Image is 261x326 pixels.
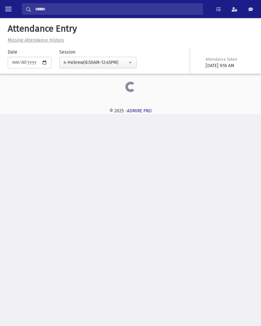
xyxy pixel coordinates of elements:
[8,49,17,56] label: Date
[59,57,137,68] button: 4-Hebrew(8:50AM-12:45PM)
[206,62,252,69] div: [DATE] 9:16 AM
[3,3,14,15] button: toggle menu
[59,49,75,56] label: Session
[63,59,127,66] div: 4-Hebrew(8:50AM-12:45PM)
[5,37,64,43] a: Missing Attendance History
[5,107,256,114] div: © 2025 -
[206,56,252,62] div: Attendance Taken
[5,23,256,34] h5: Attendance Entry
[127,108,152,114] a: ADMIRE PRO
[8,37,64,43] u: Missing Attendance History
[31,3,203,15] input: Search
